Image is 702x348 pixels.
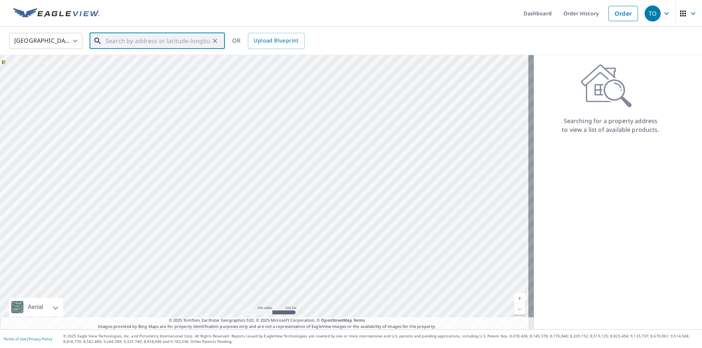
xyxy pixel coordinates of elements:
[4,336,26,341] a: Terms of Use
[9,31,82,51] div: [GEOGRAPHIC_DATA]
[4,337,52,341] p: |
[13,8,99,19] img: EV Logo
[248,33,304,49] a: Upload Blueprint
[29,336,52,341] a: Privacy Policy
[9,298,63,316] div: Aerial
[645,5,661,22] div: TO
[321,317,352,323] a: OpenStreetMap
[353,317,365,323] a: Terms
[254,36,298,45] span: Upload Blueprint
[169,317,365,324] span: © 2025 TomTom, Earthstar Geographics SIO, © 2025 Microsoft Corporation, ©
[608,6,638,21] a: Order
[562,116,660,134] p: Searching for a property address to view a list of available products.
[210,36,220,46] button: Clear
[26,298,45,316] div: Aerial
[514,293,525,304] a: Current Level 5, Zoom In
[106,31,210,51] input: Search by address or latitude-longitude
[63,333,698,344] p: © 2025 Eagle View Technologies, Inc. and Pictometry International Corp. All Rights Reserved. Repo...
[232,33,305,49] div: OR
[514,304,525,315] a: Current Level 5, Zoom Out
